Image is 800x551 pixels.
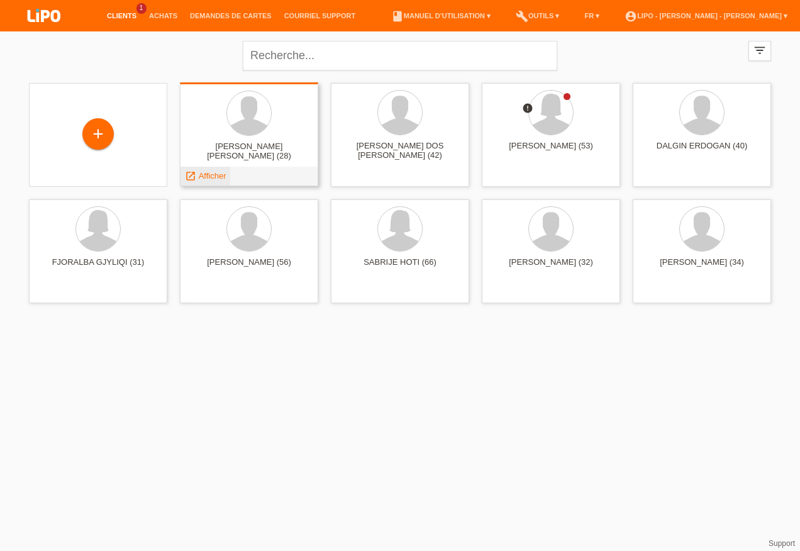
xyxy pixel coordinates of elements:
[199,171,226,181] span: Afficher
[578,12,606,19] a: FR ▾
[341,141,459,161] div: [PERSON_NAME] DOS [PERSON_NAME] (42)
[753,43,767,57] i: filter_list
[492,141,610,161] div: [PERSON_NAME] (53)
[143,12,184,19] a: Achats
[769,539,795,548] a: Support
[185,171,226,181] a: launch Afficher
[492,257,610,277] div: [PERSON_NAME] (32)
[136,3,147,14] span: 1
[522,103,533,116] div: Rejeté
[101,12,143,19] a: Clients
[341,257,459,277] div: SABRIJE HOTI (66)
[522,103,533,114] i: error
[643,257,761,277] div: [PERSON_NAME] (34)
[83,123,113,145] div: Enregistrer le client
[385,12,497,19] a: bookManuel d’utilisation ▾
[278,12,362,19] a: Courriel Support
[509,12,565,19] a: buildOutils ▾
[516,10,528,23] i: build
[13,26,75,35] a: LIPO pay
[184,12,278,19] a: Demandes de cartes
[190,257,308,277] div: [PERSON_NAME] (56)
[643,141,761,161] div: DALGIN ERDOGAN (40)
[243,41,557,70] input: Recherche...
[618,12,794,19] a: account_circleLIPO - [PERSON_NAME] - [PERSON_NAME] ▾
[391,10,404,23] i: book
[625,10,637,23] i: account_circle
[185,170,196,182] i: launch
[39,257,157,277] div: FJORALBA GJYLIQI (31)
[190,142,308,162] div: [PERSON_NAME] [PERSON_NAME] (28)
